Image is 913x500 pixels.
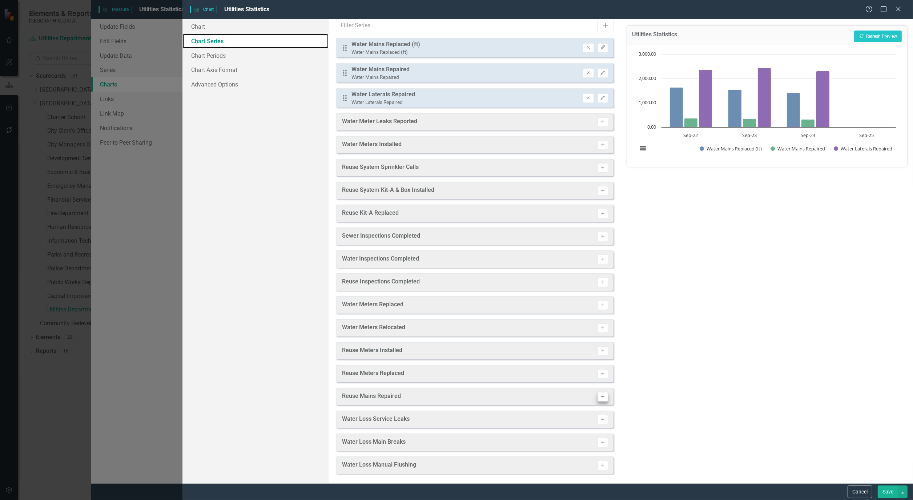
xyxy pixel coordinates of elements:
path: Sep-24, 1,403. Water Mains Replaced (ft). [787,93,800,127]
div: Reuse System Sprinkler Calls [342,163,419,173]
a: Chart Series [182,34,329,48]
a: Chart Axis Format [182,62,329,77]
span: Chart [190,6,217,13]
div: Reuse Mains Repaired [342,392,401,402]
text: Sep-24 [801,132,816,138]
button: Show Water Mains Replaced (ft) [700,146,762,152]
div: Water Meters Relocated [342,323,405,334]
path: Sep-23, 2,440. Water Laterals Repaired. [758,68,771,127]
button: Cancel [848,485,872,498]
div: Reuse Meters Installed [342,346,402,356]
path: Sep-22, 1,633. Water Mains Replaced (ft). [670,87,683,127]
h3: Utilities Statistics [632,31,677,40]
div: Water Meter Leaks Reported [342,117,417,128]
text: Water Mains Repaired [777,145,825,152]
div: Water Inspections Completed [342,255,419,265]
text: 3,000.00 [639,51,656,57]
a: Chart [182,19,329,34]
button: Refresh Preview [854,31,902,42]
text: Sep-23 [742,132,757,138]
div: Water Loss Service Leaks [342,415,410,425]
text: 0.00 [647,124,656,130]
path: Sep-24, 2,303. Water Laterals Repaired. [816,71,830,127]
text: Sep-25 [860,132,874,138]
div: Reuse System Kit-A & Box Installed [342,186,434,196]
div: Reuse Meters Replaced [342,369,404,379]
div: Water Loss Main Breaks [342,438,406,448]
div: Water Mains Repaired [351,65,410,74]
button: View chart menu, Chart [638,143,648,153]
path: Sep-22, 2,369. Water Laterals Repaired. [699,69,712,127]
path: Sep-22, 370. Water Mains Repaired. [684,118,698,127]
div: Water Laterals Repaired [351,99,415,106]
div: Water Mains Replaced (ft) [351,49,420,56]
div: Water Meters Replaced [342,301,403,311]
div: Water Laterals Repaired [351,90,415,99]
button: Show Water Laterals Repaired [834,146,893,152]
div: Reuse Kit-A Replaced [342,209,399,219]
text: Sep-22 [684,132,698,138]
button: Save [878,485,898,498]
div: Water Mains Replaced (ft) [351,40,420,49]
div: Water Loss Manual Flushing [342,461,416,471]
div: Chart. Highcharts interactive chart. [634,51,900,160]
text: 2,000.00 [639,75,656,81]
div: Reuse Inspections Completed [342,278,420,288]
text: Water Laterals Repaired [841,145,892,152]
path: Sep-23, 346. Water Mains Repaired. [743,118,756,127]
text: Water Mains Replaced (ft) [707,145,762,152]
input: Filter Series... [336,19,598,32]
g: Water Mains Replaced (ft), bar series 1 of 3 with 4 bars. [670,54,867,128]
div: Sewer Inspections Completed [342,232,420,242]
g: Water Laterals Repaired, bar series 3 of 3 with 4 bars. [699,54,867,128]
span: Utilities Statistics [224,6,269,13]
button: Show Water Mains Repaired [771,146,825,152]
div: Water Mains Repaired [351,74,410,81]
a: Advanced Options [182,77,329,92]
div: Water Meters Installed [342,140,402,150]
path: Sep-23, 1,542. Water Mains Replaced (ft). [728,89,742,127]
text: 1,000.00 [639,99,656,106]
path: Sep-24, 320. Water Mains Repaired. [801,119,815,127]
svg: Interactive chart [634,51,900,160]
a: Chart Periods [182,48,329,63]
